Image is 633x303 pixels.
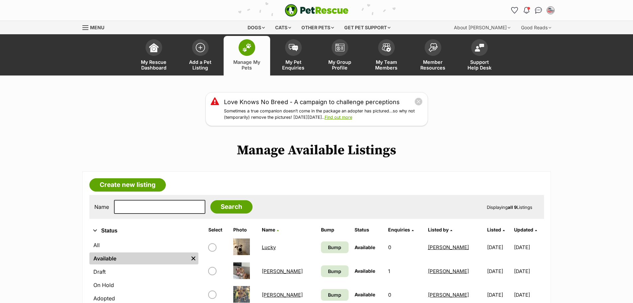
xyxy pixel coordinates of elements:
[487,227,505,232] a: Listed
[371,59,401,71] span: My Team Members
[449,21,515,34] div: About [PERSON_NAME]
[89,279,198,291] a: On Hold
[335,44,345,52] img: group-profile-icon-3fa3cf56718a62981997c0bc7e787c4b2cf8bcc04b72c1350f741eb67cf2f40e.svg
[328,291,341,298] span: Bump
[428,227,452,232] a: Listed by
[89,227,198,235] button: Status
[89,239,198,251] a: All
[514,260,543,283] td: [DATE]
[90,25,104,30] span: Menu
[278,59,308,71] span: My Pet Enquiries
[317,36,363,76] a: My Group Profile
[410,36,456,76] a: Member Resources
[262,227,279,232] a: Name
[89,266,198,278] a: Draft
[94,204,109,210] label: Name
[224,36,270,76] a: Manage My Pets
[262,227,275,232] span: Name
[428,268,469,274] a: [PERSON_NAME]
[243,21,269,34] div: Dogs
[270,21,296,34] div: Cats
[509,5,556,16] ul: Account quick links
[355,268,375,274] span: Available
[285,4,349,17] a: PetRescue
[514,227,533,232] span: Updated
[428,244,469,250] a: [PERSON_NAME]
[352,225,385,235] th: Status
[382,43,391,52] img: team-members-icon-5396bd8760b3fe7c0b43da4ab00e1e3bb1a5d9ba89233759b79545d2d3fc5d0d.svg
[196,43,205,52] img: add-pet-listing-icon-0afa8454b4691262ce3f59096e99ab1cd57d4a30225e0717b998d2c9b9846f56.svg
[414,97,423,106] button: close
[514,236,543,259] td: [DATE]
[388,227,414,232] a: Enquiries
[131,36,177,76] a: My Rescue Dashboard
[428,43,438,52] img: member-resources-icon-8e73f808a243e03378d46382f2149f9095a855e16c252ad45f914b54edf8863c.svg
[289,44,298,51] img: pet-enquiries-icon-7e3ad2cf08bfb03b45e93fb7055b45f3efa6380592205ae92323e6603595dc1f.svg
[262,292,303,298] a: [PERSON_NAME]
[385,260,425,283] td: 1
[224,97,400,106] a: Love Knows No Breed - A campaign to challenge perceptions
[516,21,556,34] div: Good Reads
[325,115,352,120] a: Find out more
[363,36,410,76] a: My Team Members
[321,241,349,253] a: Bump
[524,7,529,14] img: notifications-46538b983faf8c2785f20acdc204bb7945ddae34d4c08c2a6579f10ce5e182be.svg
[328,244,341,251] span: Bump
[484,236,513,259] td: [DATE]
[456,36,503,76] a: Support Help Desk
[262,244,276,250] a: Lucky
[185,59,215,71] span: Add a Pet Listing
[89,178,166,192] a: Create new listing
[475,44,484,52] img: help-desk-icon-fdf02630f3aa405de69fd3d07c3f3aa587a6932b1a1747fa1d2bba05be0121f9.svg
[224,108,423,121] p: Sometimes a true companion doesn’t come in the package an adopter has pictured…so why not (tempor...
[465,59,494,71] span: Support Help Desk
[487,227,501,232] span: Listed
[484,260,513,283] td: [DATE]
[242,43,252,52] img: manage-my-pets-icon-02211641906a0b7f246fdf0571729dbe1e7629f14944591b6c1af311fb30b64b.svg
[428,227,449,232] span: Listed by
[231,225,259,235] th: Photo
[321,289,349,301] a: Bump
[232,59,262,71] span: Manage My Pets
[521,5,532,16] button: Notifications
[514,227,537,232] a: Updated
[325,59,355,71] span: My Group Profile
[547,7,554,14] img: Jennifer Mancinelli profile pic
[188,252,198,264] a: Remove filter
[355,244,375,250] span: Available
[321,265,349,277] a: Bump
[328,268,341,275] span: Bump
[418,59,448,71] span: Member Resources
[388,227,410,232] span: translation missing: en.admin.listings.index.attributes.enquiries
[509,5,520,16] a: Favourites
[340,21,395,34] div: Get pet support
[487,205,532,210] span: Displaying Listings
[285,4,349,17] img: logo-e224e6f780fb5917bec1dbf3a21bbac754714ae5b6737aabdf751b685950b380.svg
[297,21,339,34] div: Other pets
[545,5,556,16] button: My account
[139,59,169,71] span: My Rescue Dashboard
[149,43,158,52] img: dashboard-icon-eb2f2d2d3e046f16d808141f083e7271f6b2e854fb5c12c21221c1fb7104beca.svg
[177,36,224,76] a: Add a Pet Listing
[89,252,188,264] a: Available
[355,292,375,297] span: Available
[508,205,517,210] strong: all 9
[385,236,425,259] td: 0
[535,7,542,14] img: chat-41dd97257d64d25036548639549fe6c8038ab92f7586957e7f3b1b290dea8141.svg
[428,292,469,298] a: [PERSON_NAME]
[210,200,253,214] input: Search
[206,225,230,235] th: Select
[82,21,109,33] a: Menu
[262,268,303,274] a: [PERSON_NAME]
[318,225,351,235] th: Bump
[270,36,317,76] a: My Pet Enquiries
[533,5,544,16] a: Conversations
